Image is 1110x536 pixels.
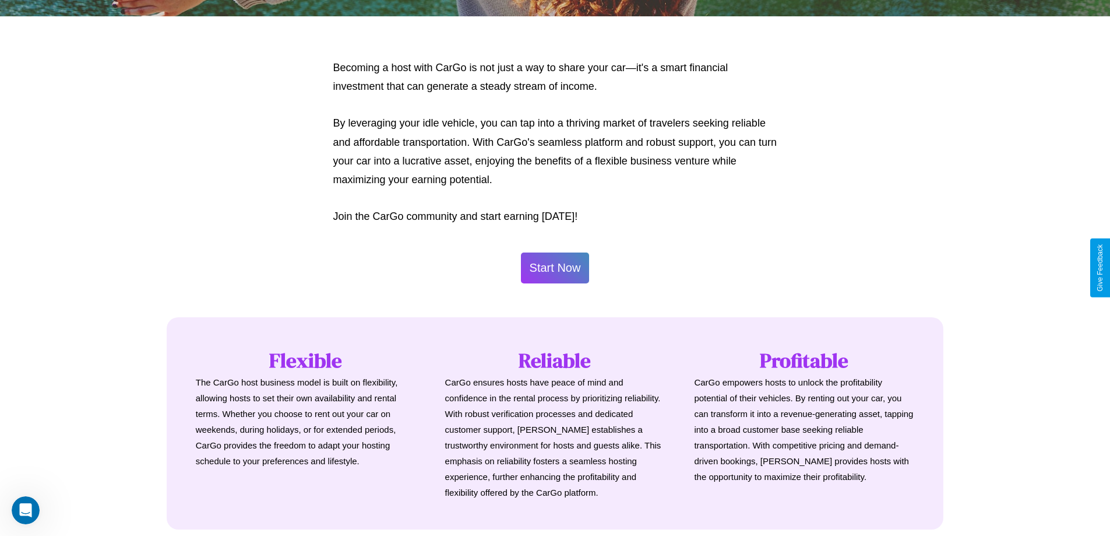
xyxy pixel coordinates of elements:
h1: Reliable [445,346,665,374]
p: Join the CarGo community and start earning [DATE]! [333,207,777,226]
p: The CarGo host business model is built on flexibility, allowing hosts to set their own availabili... [196,374,416,469]
h1: Profitable [694,346,914,374]
p: CarGo ensures hosts have peace of mind and confidence in the rental process by prioritizing relia... [445,374,665,500]
iframe: Intercom live chat [12,496,40,524]
h1: Flexible [196,346,416,374]
div: Give Feedback [1096,244,1104,292]
button: Start Now [521,253,590,283]
p: CarGo empowers hosts to unlock the profitability potential of their vehicles. By renting out your... [694,374,914,485]
p: By leveraging your idle vehicle, you can tap into a thriving market of travelers seeking reliable... [333,114,777,190]
p: Becoming a host with CarGo is not just a way to share your car—it's a smart financial investment ... [333,58,777,96]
